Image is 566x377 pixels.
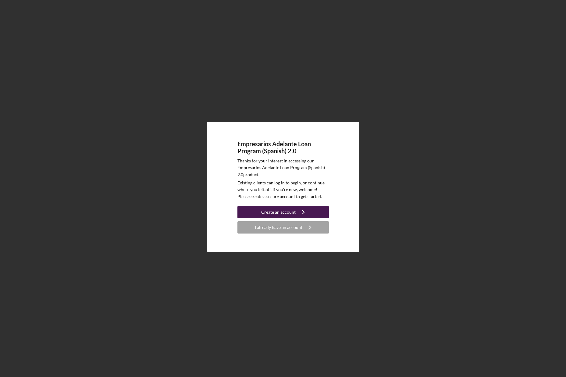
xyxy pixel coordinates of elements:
[237,140,329,154] h4: Empresarios Adelante Loan Program (Spanish) 2.0
[237,158,329,178] p: Thanks for your interest in accessing our Empresarios Adelante Loan Program (Spanish) 2.0 product.
[237,206,329,218] button: Create an account
[255,221,302,234] div: I already have an account
[237,206,329,220] a: Create an account
[237,221,329,234] button: I already have an account
[237,179,329,200] p: Existing clients can log in to begin, or continue where you left off. If you're new, welcome! Ple...
[261,206,296,218] div: Create an account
